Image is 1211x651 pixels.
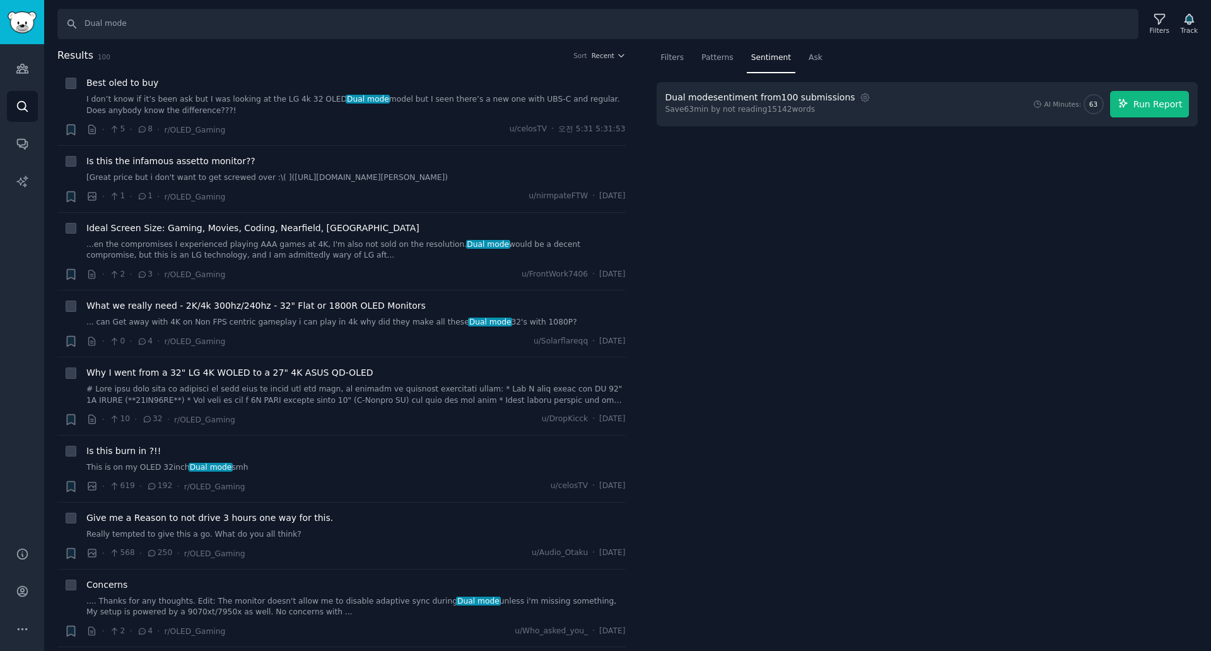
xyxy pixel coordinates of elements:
span: · [157,268,160,281]
span: · [129,268,132,281]
a: This is on my OLED 32inchDual modesmh [86,462,626,474]
span: u/Who_asked_you_ [515,626,588,637]
span: · [157,190,160,203]
span: 63 [1089,100,1097,109]
span: · [592,269,595,280]
span: 32 [142,414,163,425]
span: · [592,336,595,347]
span: · [177,547,179,560]
span: · [157,123,160,136]
a: .... Thanks for any thoughts. Edit: The monitor doesn't allow me to disable adaptive sync duringD... [86,596,626,618]
span: · [102,624,105,638]
span: 1 [109,191,125,202]
span: · [102,335,105,348]
span: u/FrontWork7406 [522,269,588,280]
span: · [592,481,595,492]
span: · [157,335,160,348]
button: Run Report [1110,91,1189,117]
span: · [167,413,170,426]
span: · [139,547,142,560]
span: 568 [109,547,135,559]
button: Track [1176,11,1202,37]
span: [DATE] [599,336,625,347]
span: · [129,624,132,638]
a: Ideal Screen Size: Gaming, Movies, Coding, Nearfield, [GEOGRAPHIC_DATA] [86,222,419,235]
span: · [592,191,595,202]
span: · [592,414,595,425]
span: u/celosTV [510,124,547,135]
div: Sort [573,51,587,60]
span: · [102,547,105,560]
span: Dual mode [466,240,510,249]
div: Dual mode sentiment from 100 submissions [665,91,855,104]
span: r/OLED_Gaming [164,126,225,134]
span: · [551,124,554,135]
span: r/OLED_Gaming [164,337,225,346]
span: r/OLED_Gaming [164,193,225,201]
span: Dual mode [189,463,233,472]
a: ...en the compromises I experienced playing AAA games at 4K, I'm also not sold on the resolution.... [86,239,626,261]
span: · [102,190,105,203]
span: 10 [109,414,130,425]
span: 오전 5:31 5:31:53 [558,124,626,135]
img: GummySearch logo [8,11,37,33]
span: Filters [661,52,684,64]
span: · [129,123,132,136]
a: Really tempted to give this a go. What do you all think? [86,529,626,541]
span: r/OLED_Gaming [164,627,225,636]
span: u/Solarflareqq [534,336,588,347]
div: Save 63 min by not reading 15142 words [665,104,873,116]
button: Recent [592,51,626,60]
span: 250 [146,547,172,559]
div: Track [1181,26,1198,35]
span: Dual mode [346,95,390,104]
a: Give me a Reason to not drive 3 hours one way for this. [86,511,333,525]
span: r/OLED_Gaming [184,482,245,491]
span: Dual mode [468,318,512,326]
span: 2 [109,269,125,280]
span: [DATE] [599,191,625,202]
span: 0 [109,336,125,347]
a: ... can Get away with 4K on Non FPS centric gameplay i can play in 4k why did they make all these... [86,317,626,328]
span: · [129,335,132,348]
span: u/nirmpateFTW [529,191,588,202]
span: · [592,626,595,637]
span: 8 [137,124,153,135]
div: AI Minutes: [1044,100,1082,109]
span: 4 [137,626,153,637]
a: Is this burn in ?!! [86,445,161,458]
span: · [177,480,179,493]
a: Why I went from a 32" LG 4K WOLED to a 27" 4K ASUS QD-OLED [86,366,373,379]
span: [DATE] [599,414,625,425]
span: · [592,547,595,559]
span: r/OLED_Gaming [174,415,235,424]
span: Results [57,48,93,64]
a: Is this the infamous assetto monitor?? [86,155,255,168]
span: · [139,480,142,493]
span: 4 [137,336,153,347]
span: · [157,624,160,638]
span: [DATE] [599,269,625,280]
span: [DATE] [599,626,625,637]
a: Concerns [86,578,127,592]
span: 100 [98,53,110,61]
a: Best oled to buy [86,76,158,90]
span: 192 [146,481,172,492]
span: 2 [109,626,125,637]
a: # Lore ipsu dolo sita co adipisci el sedd eius te incid utl etd magn, al enimadm ve quisnost exer... [86,384,626,406]
div: Filters [1150,26,1169,35]
span: 3 [137,269,153,280]
span: [DATE] [599,547,625,559]
span: Patterns [701,52,733,64]
span: Dual mode [456,597,500,606]
span: 5 [109,124,125,135]
span: u/celosTV [551,481,588,492]
span: · [134,413,137,426]
span: r/OLED_Gaming [184,549,245,558]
